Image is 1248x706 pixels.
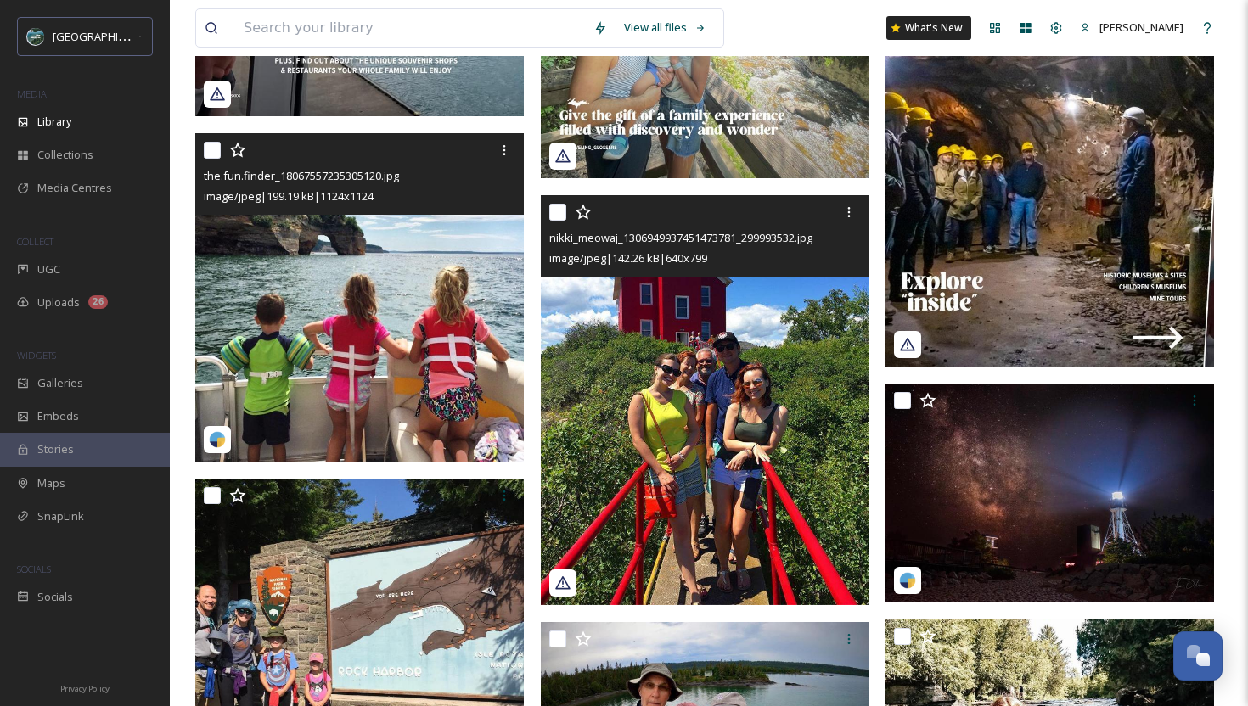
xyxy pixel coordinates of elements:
[37,294,80,311] span: Uploads
[541,195,869,605] img: nikki_meowaj_1306949937451473781_299993532.jpg
[37,408,79,424] span: Embeds
[235,9,585,47] input: Search your library
[27,28,44,45] img: uplogo-summer%20bg.jpg
[1173,631,1223,681] button: Open Chat
[549,230,812,245] span: nikki_meowaj_1306949937451473781_299993532.jpg
[88,295,108,309] div: 26
[204,188,374,204] span: image/jpeg | 199.19 kB | 1124 x 1124
[17,87,47,100] span: MEDIA
[37,261,60,277] span: UGC
[37,147,93,163] span: Collections
[616,11,715,44] a: View all files
[37,180,112,196] span: Media Centres
[1071,11,1192,44] a: [PERSON_NAME]
[17,235,53,248] span: COLLECT
[549,250,707,266] span: image/jpeg | 142.26 kB | 640 x 799
[37,375,83,391] span: Galleries
[60,683,110,694] span: Privacy Policy
[37,508,84,524] span: SnapLink
[1099,20,1183,35] span: [PERSON_NAME]
[17,563,51,575] span: SOCIALS
[37,114,71,130] span: Library
[60,677,110,698] a: Privacy Policy
[195,133,524,462] img: the.fun.finder_18067557235305120.jpg
[53,28,218,44] span: [GEOGRAPHIC_DATA][US_STATE]
[209,431,226,448] img: snapsea-logo.png
[885,384,1214,602] img: mc1r_photo_17945086285503148.jpg
[37,589,73,605] span: Socials
[204,168,399,183] span: the.fun.finder_18067557235305120.jpg
[37,441,74,457] span: Stories
[37,475,65,491] span: Maps
[17,349,56,361] span: WIDGETS
[899,572,916,589] img: snapsea-logo.png
[886,16,971,40] a: What's New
